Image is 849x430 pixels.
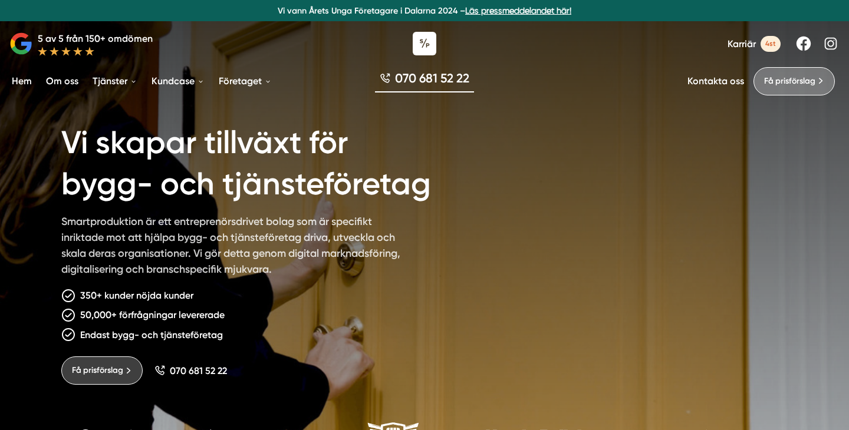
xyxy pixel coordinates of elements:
[72,364,123,377] span: Få prisförslag
[170,365,227,376] span: 070 681 52 22
[728,36,781,52] a: Karriär 4st
[38,31,153,46] p: 5 av 5 från 150+ omdömen
[61,356,143,385] a: Få prisförslag
[687,75,744,87] a: Kontakta oss
[44,66,81,96] a: Om oss
[61,214,401,282] p: Smartproduktion är ett entreprenörsdrivet bolag som är specifikt inriktade mot att hjälpa bygg- o...
[61,108,473,214] h1: Vi skapar tillväxt för bygg- och tjänsteföretag
[728,38,756,49] span: Karriär
[80,328,223,342] p: Endast bygg- och tjänsteföretag
[395,70,469,87] span: 070 681 52 22
[764,75,815,88] span: Få prisförslag
[154,365,227,376] a: 070 681 52 22
[9,66,34,96] a: Hem
[216,66,274,96] a: Företaget
[375,70,474,92] a: 070 681 52 22
[753,67,835,95] a: Få prisförslag
[5,5,844,16] p: Vi vann Årets Unga Företagare i Dalarna 2024 –
[80,288,193,303] p: 350+ kunder nöjda kunder
[80,307,225,322] p: 50,000+ förfrågningar levererade
[761,36,781,52] span: 4st
[90,66,140,96] a: Tjänster
[149,66,207,96] a: Kundcase
[465,6,571,15] a: Läs pressmeddelandet här!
